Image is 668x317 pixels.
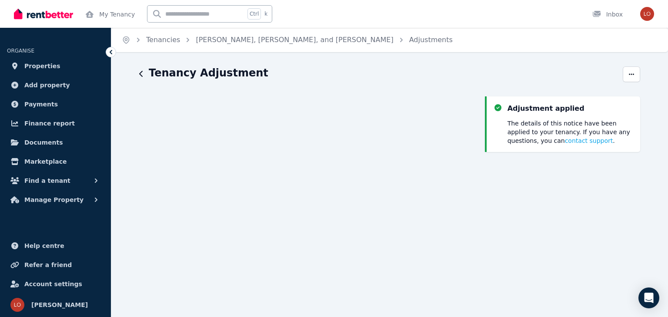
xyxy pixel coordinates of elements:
span: [PERSON_NAME] [31,300,88,310]
a: Properties [7,57,104,75]
span: Marketplace [24,156,67,167]
span: ORGANISE [7,48,34,54]
a: Documents [7,134,104,151]
span: Help centre [24,241,64,251]
div: Open Intercom Messenger [638,287,659,308]
a: Account settings [7,275,104,293]
img: RentBetter [14,7,73,20]
p: The details of this notice have been applied to your tenancy. If you have any questions, you can . [508,119,633,145]
button: Find a tenant [7,172,104,189]
a: Marketplace [7,153,104,170]
a: Adjustments [409,36,453,44]
a: Finance report [7,115,104,132]
span: Finance report [24,118,75,129]
span: k [264,10,267,17]
span: Documents [24,137,63,148]
div: Adjustment applied [508,103,584,114]
span: Account settings [24,279,82,289]
img: Lorie Declarador [640,7,654,21]
span: Add property [24,80,70,90]
span: Find a tenant [24,175,70,186]
a: Refer a friend [7,256,104,274]
span: Properties [24,61,60,71]
div: Inbox [592,10,623,19]
h1: Tenancy Adjustment [149,66,268,80]
span: Manage Property [24,195,83,205]
span: Payments [24,99,58,109]
a: Payments [7,96,104,113]
span: Refer a friend [24,260,72,270]
a: Add property [7,76,104,94]
span: Ctrl [247,8,261,20]
a: Help centre [7,237,104,254]
a: [PERSON_NAME], [PERSON_NAME], and [PERSON_NAME] [196,36,393,44]
nav: Breadcrumb [111,28,463,52]
a: Tenancies [146,36,180,44]
button: Manage Property [7,191,104,208]
span: contact support [565,137,613,144]
img: Lorie Declarador [10,298,24,312]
